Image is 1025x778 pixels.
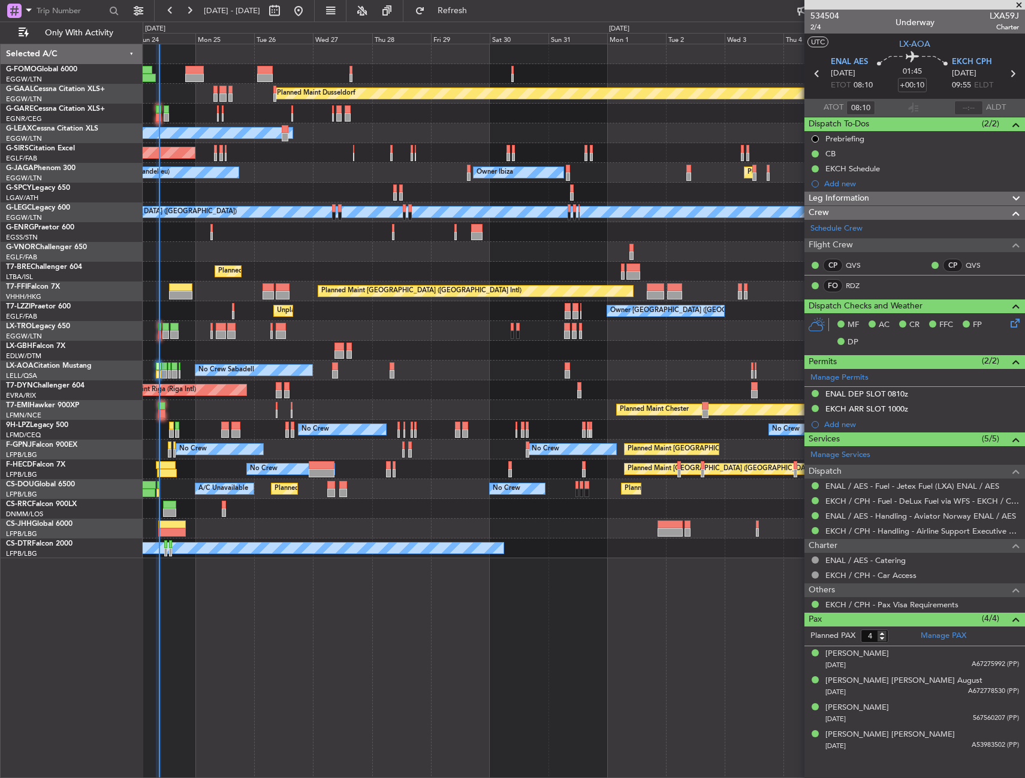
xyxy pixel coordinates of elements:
[6,323,70,330] a: LX-TROLegacy 650
[725,33,783,44] div: Wed 3
[6,75,42,84] a: EGGW/LTN
[954,101,983,115] input: --:--
[198,480,248,498] div: A/C Unavailable
[6,352,41,361] a: EDLW/DTM
[6,95,42,104] a: EGGW/LTN
[6,441,32,449] span: F-GPNJ
[825,741,846,750] span: [DATE]
[825,648,889,660] div: [PERSON_NAME]
[6,540,32,547] span: CS-DTR
[490,33,548,44] div: Sat 30
[6,184,70,192] a: G-SPCYLegacy 650
[6,382,85,389] a: T7-DYNChallenger 604
[824,178,1019,189] div: Add new
[990,10,1019,22] span: LXA59J
[6,470,37,479] a: LFPB/LBG
[6,501,77,508] a: CS-RRCFalcon 900LX
[6,86,34,93] span: G-GAAL
[972,740,1019,750] span: A53983502 (PP)
[825,600,958,610] a: EKCH / CPH - Pax Visa Requirements
[6,264,82,271] a: T7-BREChallenger 604
[372,33,431,44] div: Thu 28
[313,33,372,44] div: Wed 27
[302,420,329,438] div: No Crew
[6,224,74,231] a: G-ENRGPraetor 600
[6,86,105,93] a: G-GAALCessna Citation XLS+
[427,7,478,15] span: Refresh
[6,461,32,468] span: F-HECD
[204,5,260,16] span: [DATE] - [DATE]
[409,1,481,20] button: Refresh
[6,165,76,172] a: G-JAGAPhenom 300
[250,460,278,478] div: No Crew
[6,371,37,380] a: LELL/QSA
[810,10,839,22] span: 534504
[6,292,41,301] a: VHHH/HKG
[6,481,34,488] span: CS-DOU
[6,125,32,132] span: G-LEAX
[620,401,689,419] div: Planned Maint Chester
[824,419,1019,429] div: Add new
[431,33,490,44] div: Fri 29
[825,526,1019,536] a: EKCH / CPH - Handling - Airline Support Executive EKCH / CPH
[6,105,105,113] a: G-GARECessna Citation XLS+
[899,38,930,50] span: LX-AOA
[6,145,29,152] span: G-SIRS
[6,303,71,310] a: T7-LZZIPraetor 600
[666,33,725,44] div: Tue 2
[6,105,34,113] span: G-GARE
[610,302,776,320] div: Owner [GEOGRAPHIC_DATA] ([GEOGRAPHIC_DATA])
[848,319,859,331] span: MF
[986,102,1006,114] span: ALDT
[973,319,982,331] span: FP
[6,343,32,350] span: LX-GBH
[809,299,923,313] span: Dispatch Checks and Weather
[6,244,87,251] a: G-VNORChallenger 650
[831,56,868,68] span: ENAL AES
[6,520,32,528] span: CS-JHH
[477,164,513,181] div: Owner Ibiza
[6,431,41,440] a: LFMD/CEQ
[6,213,42,222] a: EGGW/LTN
[6,461,65,468] a: F-HECDFalcon 7X
[952,68,976,80] span: [DATE]
[13,23,130,43] button: Only With Activity
[846,280,873,291] a: RDZ
[6,332,42,341] a: EGGW/LTN
[6,343,65,350] a: LX-GBHFalcon 7X
[137,33,195,44] div: Sun 24
[825,404,908,414] div: EKCH ARR SLOT 1000z
[809,432,840,446] span: Services
[6,323,32,330] span: LX-TRO
[783,33,842,44] div: Thu 4
[909,319,920,331] span: CR
[825,481,999,491] a: ENAL / AES - Fuel - Jetex Fuel (LXA) ENAL / AES
[179,440,207,458] div: No Crew
[532,440,559,458] div: No Crew
[825,675,982,687] div: [PERSON_NAME] [PERSON_NAME] August
[195,33,254,44] div: Mon 25
[6,362,92,370] a: LX-AOACitation Mustang
[6,490,37,499] a: LFPB/LBG
[6,204,70,211] a: G-LEGCLegacy 600
[628,440,816,458] div: Planned Maint [GEOGRAPHIC_DATA] ([GEOGRAPHIC_DATA])
[6,283,60,290] a: T7-FFIFalcon 7X
[825,389,908,399] div: ENAL DEP SLOT 0810z
[825,688,846,697] span: [DATE]
[825,729,955,741] div: [PERSON_NAME] [PERSON_NAME]
[115,381,196,399] div: AOG Maint Riga (Riga Intl)
[810,449,870,461] a: Manage Services
[982,432,999,445] span: (5/5)
[6,244,35,251] span: G-VNOR
[809,238,853,252] span: Flight Crew
[6,253,37,262] a: EGLF/FAB
[6,125,98,132] a: G-LEAXCessna Citation XLS
[6,422,30,429] span: 9H-LPZ
[810,630,855,642] label: Planned PAX
[31,29,126,37] span: Only With Activity
[896,16,934,29] div: Underway
[825,661,846,670] span: [DATE]
[254,33,313,44] div: Tue 26
[609,24,629,34] div: [DATE]
[321,282,521,300] div: Planned Maint [GEOGRAPHIC_DATA] ([GEOGRAPHIC_DATA] Intl)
